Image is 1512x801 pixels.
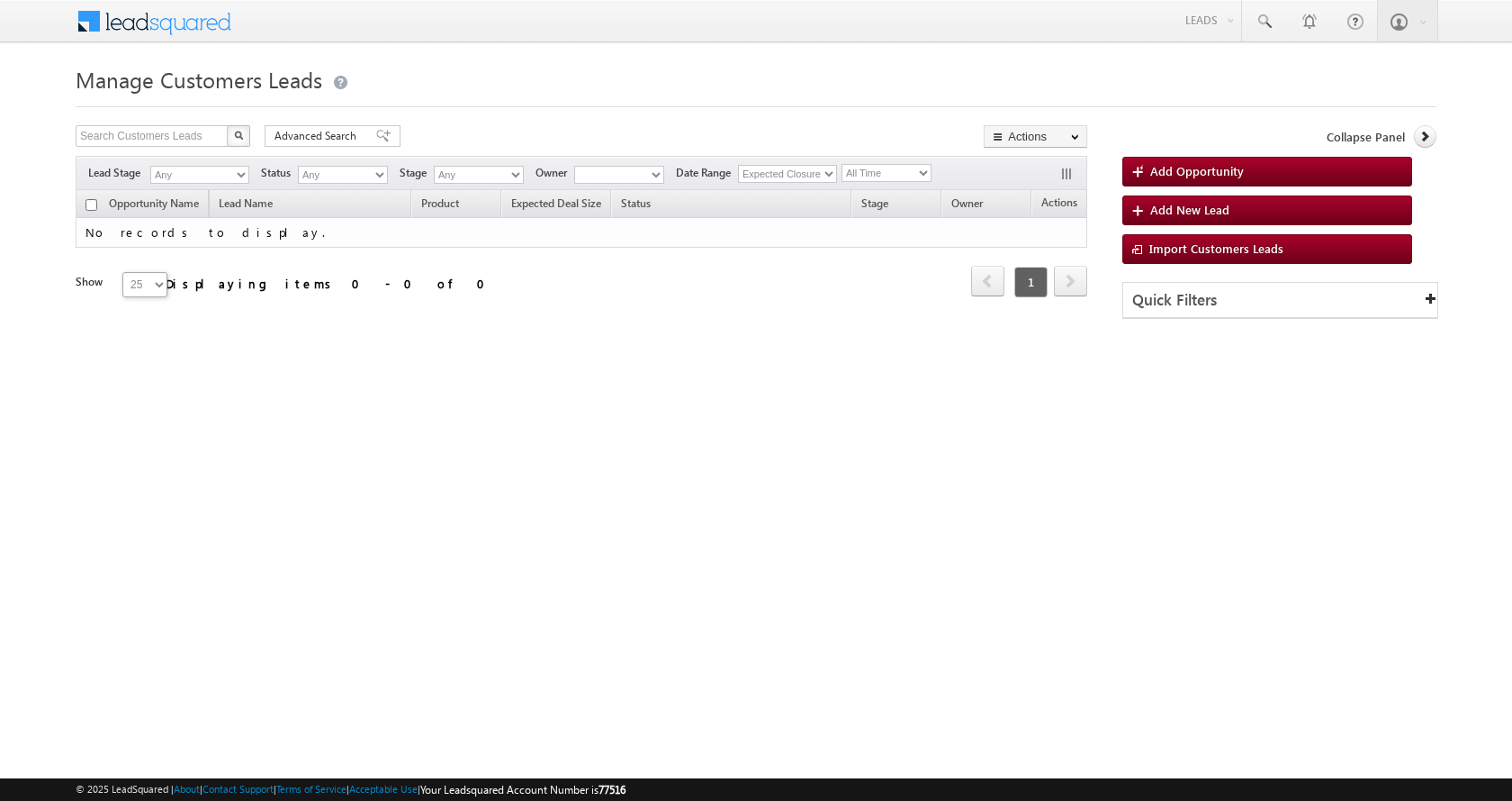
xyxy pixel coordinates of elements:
[511,196,601,210] span: Expected Deal Size
[76,781,625,798] span: © 2025 LeadSquared | | | | |
[174,783,200,795] a: About
[598,783,625,796] span: 77516
[166,273,496,294] div: Displaying items 0 - 0 of 0
[76,218,1087,248] td: No records to display.
[276,783,346,795] a: Terms of Service
[76,65,322,94] span: Manage Customers Leads
[202,783,274,795] a: Contact Support
[502,194,610,217] a: Expected Deal Size
[612,194,660,217] a: Status
[1123,283,1437,318] div: Quick Filters
[274,128,362,144] span: Advanced Search
[1150,202,1229,217] span: Add New Lead
[100,194,208,217] a: Opportunity Name
[1054,268,1087,296] a: next
[1327,129,1405,145] span: Collapse Panel
[88,165,148,181] span: Lead Stage
[951,196,983,210] span: Owner
[1032,193,1086,216] span: Actions
[535,165,574,181] span: Owner
[85,199,97,211] input: Check all records
[1150,163,1244,178] span: Add Opportunity
[109,196,199,210] span: Opportunity Name
[971,268,1004,296] a: prev
[1014,267,1048,297] span: 1
[76,274,108,290] div: Show
[861,196,888,210] span: Stage
[234,131,243,140] img: Search
[421,196,459,210] span: Product
[1054,266,1087,296] span: next
[261,165,298,181] span: Status
[971,266,1004,296] span: prev
[210,194,282,217] span: Lead Name
[1149,241,1283,256] span: Import Customers Leads
[400,165,434,181] span: Stage
[676,165,738,181] span: Date Range
[984,125,1087,148] button: Actions
[420,783,625,796] span: Your Leadsquared Account Number is
[852,194,897,217] a: Stage
[349,783,418,795] a: Acceptable Use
